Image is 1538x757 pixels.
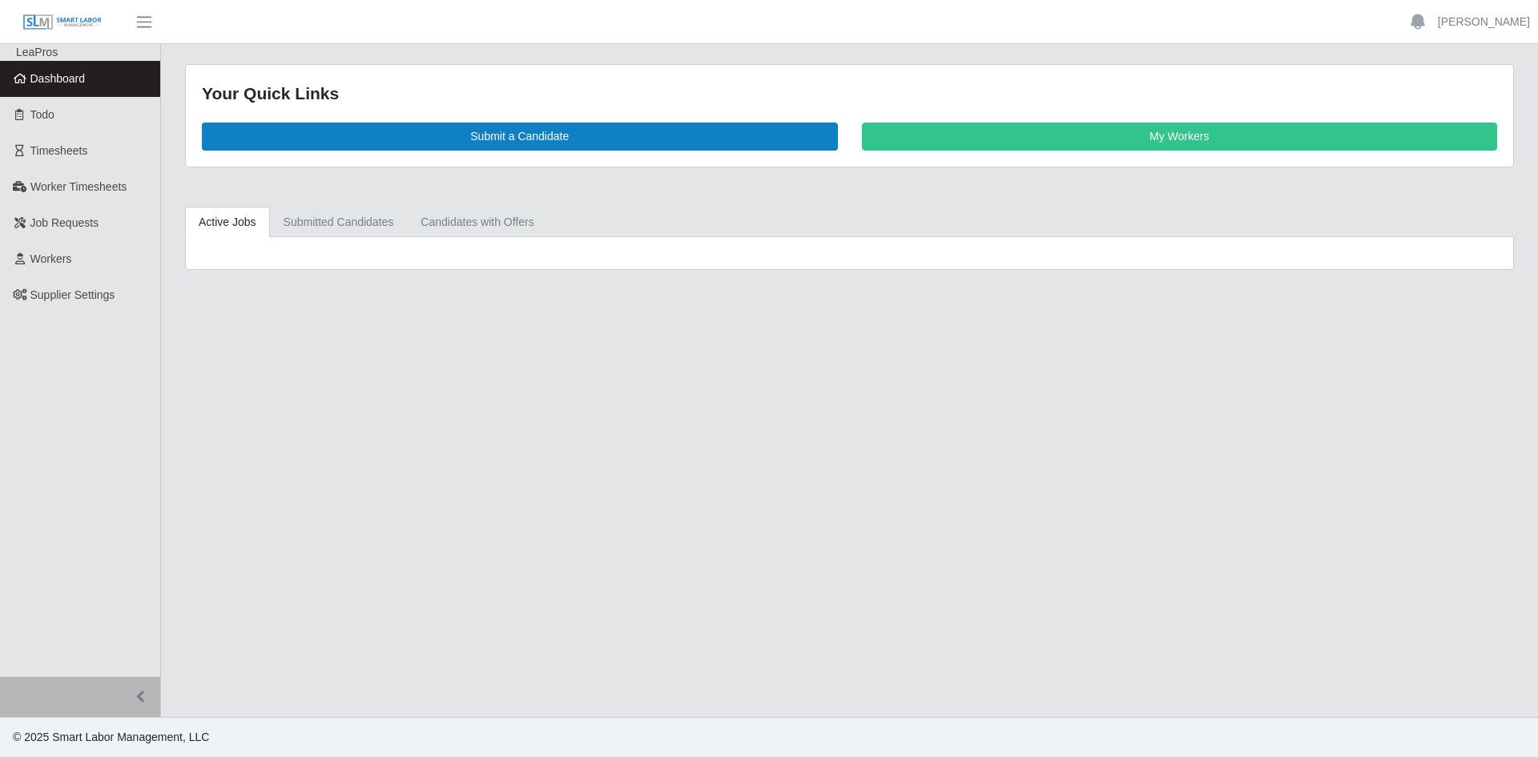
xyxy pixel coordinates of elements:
img: SLM Logo [22,14,103,31]
span: Dashboard [30,72,86,85]
a: My Workers [862,123,1498,151]
span: Timesheets [30,144,88,157]
a: Submit a Candidate [202,123,838,151]
span: © 2025 Smart Labor Management, LLC [13,731,209,743]
span: Worker Timesheets [30,180,127,193]
a: Submitted Candidates [270,207,408,238]
a: Candidates with Offers [407,207,547,238]
span: Supplier Settings [30,288,115,301]
span: LeaPros [16,46,58,58]
span: Todo [30,108,54,121]
a: Active Jobs [185,207,270,238]
span: Workers [30,252,72,265]
span: Job Requests [30,216,99,229]
a: [PERSON_NAME] [1438,14,1530,30]
div: Your Quick Links [202,81,1497,107]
